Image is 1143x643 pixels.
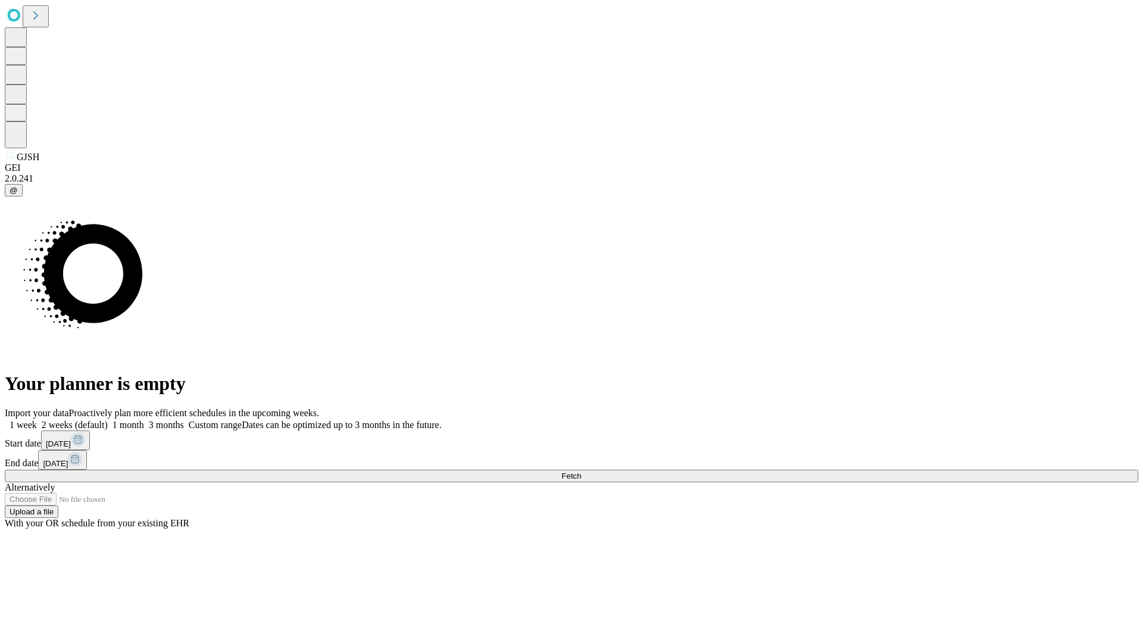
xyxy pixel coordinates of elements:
button: [DATE] [41,430,90,450]
span: 1 month [113,420,144,430]
span: Dates can be optimized up to 3 months in the future. [242,420,441,430]
h1: Your planner is empty [5,373,1138,395]
span: @ [10,186,18,195]
span: 2 weeks (default) [42,420,108,430]
span: GJSH [17,152,39,162]
div: GEI [5,163,1138,173]
span: Custom range [189,420,242,430]
span: [DATE] [43,459,68,468]
div: Start date [5,430,1138,450]
span: Import your data [5,408,69,418]
button: Upload a file [5,505,58,518]
div: 2.0.241 [5,173,1138,184]
span: 3 months [149,420,184,430]
span: With your OR schedule from your existing EHR [5,518,189,528]
span: Alternatively [5,482,55,492]
span: 1 week [10,420,37,430]
div: End date [5,450,1138,470]
button: Fetch [5,470,1138,482]
span: Proactively plan more efficient schedules in the upcoming weeks. [69,408,319,418]
span: [DATE] [46,439,71,448]
button: [DATE] [38,450,87,470]
span: Fetch [561,472,581,480]
button: @ [5,184,23,196]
